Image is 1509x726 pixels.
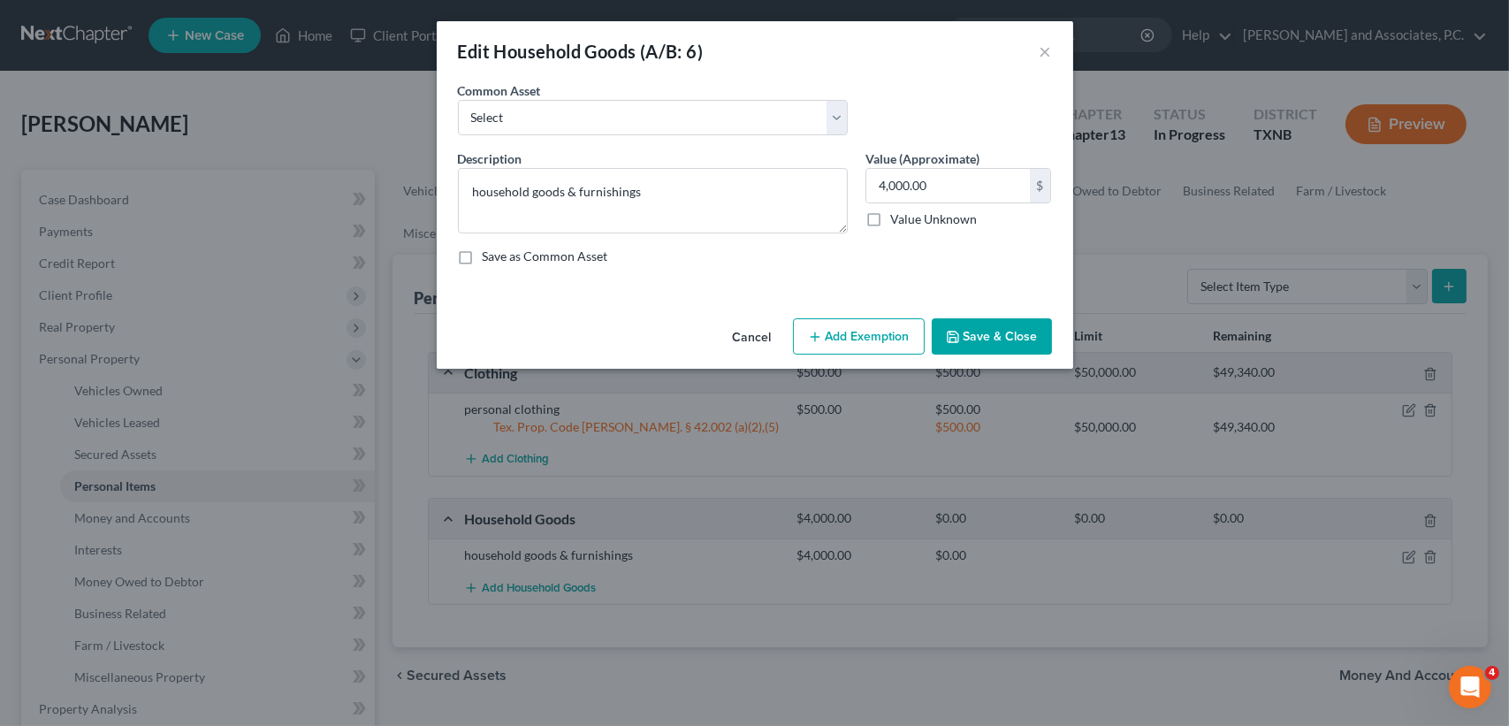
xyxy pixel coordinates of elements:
[1485,666,1499,680] span: 4
[793,318,925,355] button: Add Exemption
[458,39,704,64] div: Edit Household Goods (A/B: 6)
[1040,41,1052,62] button: ×
[1449,666,1491,708] iframe: Intercom live chat
[458,81,541,100] label: Common Asset
[932,318,1052,355] button: Save & Close
[719,320,786,355] button: Cancel
[458,151,522,166] span: Description
[483,248,608,265] label: Save as Common Asset
[866,169,1030,203] input: 0.00
[865,149,979,168] label: Value (Approximate)
[1030,169,1051,203] div: $
[890,210,977,228] label: Value Unknown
